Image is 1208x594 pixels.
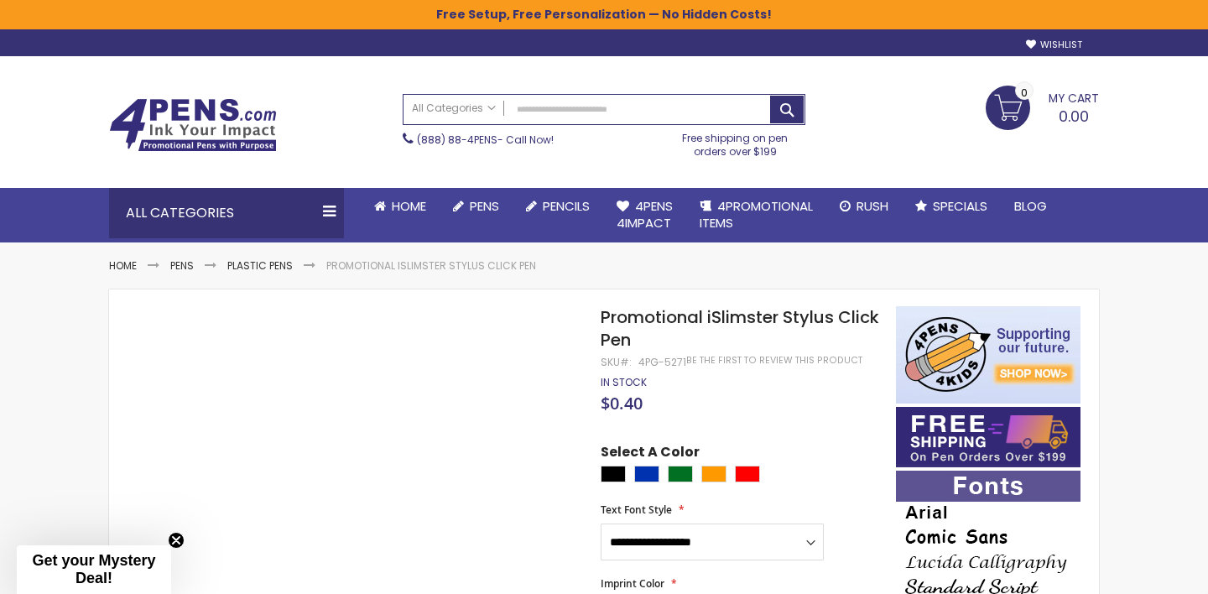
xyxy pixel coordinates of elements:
strong: SKU [601,355,632,369]
span: Text Font Style [601,503,672,517]
span: Pens [470,197,499,215]
span: 4Pens 4impact [617,197,673,232]
div: 4PG-5271 [638,356,686,369]
span: Specials [933,197,987,215]
a: Plastic Pens [227,258,293,273]
a: Pencils [513,188,603,225]
a: 0.00 0 [986,86,1099,128]
div: Green [668,466,693,482]
span: Blog [1014,197,1047,215]
a: Rush [826,188,902,225]
span: - Call Now! [417,133,554,147]
a: Home [109,258,137,273]
div: Availability [601,376,647,389]
div: Red [735,466,760,482]
a: 4PROMOTIONALITEMS [686,188,826,242]
a: Wishlist [1026,39,1082,51]
span: Promotional iSlimster Stylus Click Pen [601,305,879,352]
a: Blog [1001,188,1060,225]
a: All Categories [404,95,504,122]
a: Pens [170,258,194,273]
a: (888) 88-4PENS [417,133,497,147]
span: Get your Mystery Deal! [32,552,155,586]
img: Free shipping on orders over $199 [896,407,1080,467]
div: Blue [634,466,659,482]
span: 4PROMOTIONAL ITEMS [700,197,813,232]
span: In stock [601,375,647,389]
span: Pencils [543,197,590,215]
a: 4Pens4impact [603,188,686,242]
a: Pens [440,188,513,225]
div: Orange [701,466,726,482]
span: Imprint Color [601,576,664,591]
div: Free shipping on pen orders over $199 [665,125,806,159]
div: All Categories [109,188,344,238]
button: Close teaser [168,532,185,549]
div: Get your Mystery Deal!Close teaser [17,545,171,594]
div: Black [601,466,626,482]
span: Select A Color [601,443,700,466]
span: Home [392,197,426,215]
span: 0.00 [1059,106,1089,127]
span: $0.40 [601,392,643,414]
a: Specials [902,188,1001,225]
li: Promotional iSlimster Stylus Click Pen [326,259,536,273]
span: All Categories [412,102,496,115]
img: 4Pens Custom Pens and Promotional Products [109,98,277,152]
a: Be the first to review this product [686,354,862,367]
span: 0 [1021,85,1028,101]
span: Rush [857,197,888,215]
a: Home [361,188,440,225]
img: 4pens 4 kids [896,306,1080,404]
